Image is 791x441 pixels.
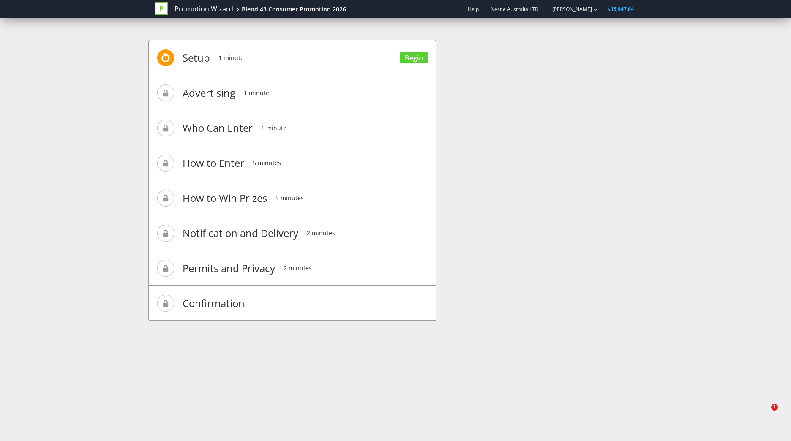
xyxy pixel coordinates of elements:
[242,5,346,14] div: Blend 43 Consumer Promotion 2026
[253,146,281,180] span: 5 minutes
[175,4,233,14] a: Promotion Wizard
[183,146,244,180] span: How to Enter
[771,404,778,411] span: 1
[183,181,267,215] span: How to Win Prizes
[275,181,304,215] span: 5 minutes
[183,76,235,110] span: Advertising
[183,111,253,145] span: Who Can Enter
[183,286,245,320] span: Confirmation
[183,216,298,250] span: Notification and Delivery
[244,76,269,110] span: 1 minute
[284,251,312,285] span: 2 minutes
[608,5,634,13] span: $15,947.64
[261,111,286,145] span: 1 minute
[307,216,335,250] span: 2 minutes
[544,5,592,13] a: [PERSON_NAME]
[754,404,774,424] iframe: Intercom live chat
[218,41,244,75] span: 1 minute
[183,41,210,75] span: Setup
[400,52,428,64] a: Begin
[468,5,479,13] a: Help
[183,251,275,285] span: Permits and Privacy
[491,5,539,13] span: Nestle Australia LTD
